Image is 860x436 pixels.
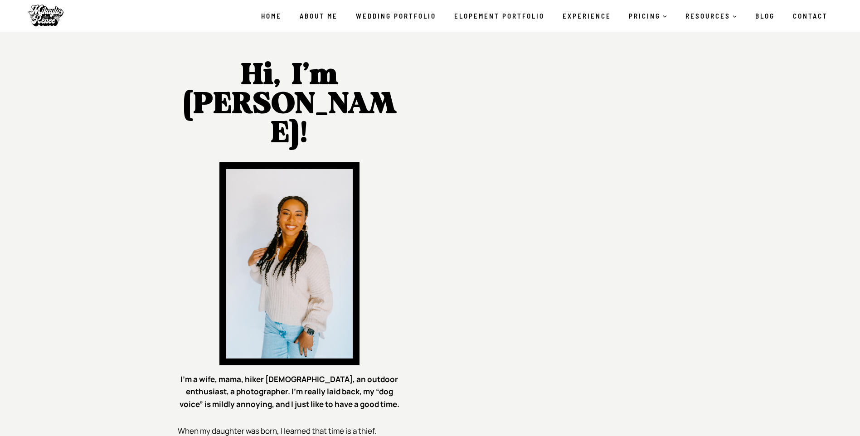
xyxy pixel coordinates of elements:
[784,6,837,25] a: Contact
[445,6,554,25] a: Elopement Portfolio
[629,10,667,21] span: PRICING
[291,6,347,25] a: About Me
[685,10,737,21] span: RESOURCES
[183,61,396,148] strong: Hi, I’m [PERSON_NAME]!
[554,6,620,25] a: Experience
[252,6,291,25] a: Home
[180,374,399,409] strong: I’m a wife, mama, hiker [DEMOGRAPHIC_DATA], an outdoor enthusiast, a photographer. I’m really lai...
[620,6,677,25] a: PRICING
[347,6,445,25] a: Wedding Portfolio
[252,6,837,25] nav: Primary Navigation
[746,6,784,25] a: Blog
[676,6,746,25] a: RESOURCES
